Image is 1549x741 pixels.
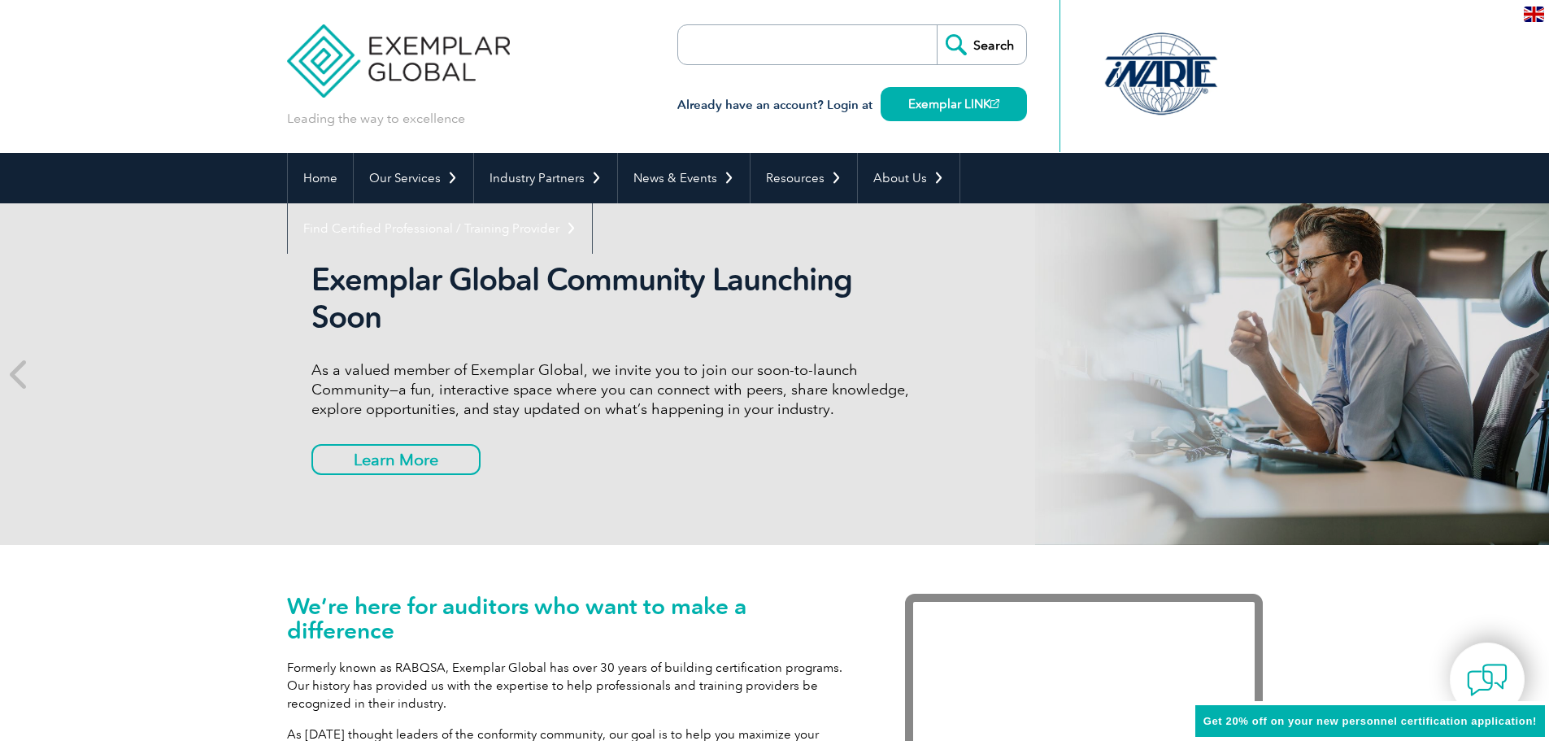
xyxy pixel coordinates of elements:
[751,153,857,203] a: Resources
[618,153,750,203] a: News & Events
[1467,660,1508,700] img: contact-chat.png
[1203,715,1537,727] span: Get 20% off on your new personnel certification application!
[1524,7,1544,22] img: en
[287,594,856,643] h1: We’re here for auditors who want to make a difference
[937,25,1026,64] input: Search
[858,153,959,203] a: About Us
[354,153,473,203] a: Our Services
[311,444,481,475] a: Learn More
[311,261,921,336] h2: Exemplar Global Community Launching Soon
[288,153,353,203] a: Home
[287,110,465,128] p: Leading the way to excellence
[677,95,1027,116] h3: Already have an account? Login at
[288,203,592,254] a: Find Certified Professional / Training Provider
[474,153,617,203] a: Industry Partners
[311,360,921,419] p: As a valued member of Exemplar Global, we invite you to join our soon-to-launch Community—a fun, ...
[287,659,856,713] p: Formerly known as RABQSA, Exemplar Global has over 30 years of building certification programs. O...
[990,99,999,108] img: open_square.png
[881,87,1027,121] a: Exemplar LINK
